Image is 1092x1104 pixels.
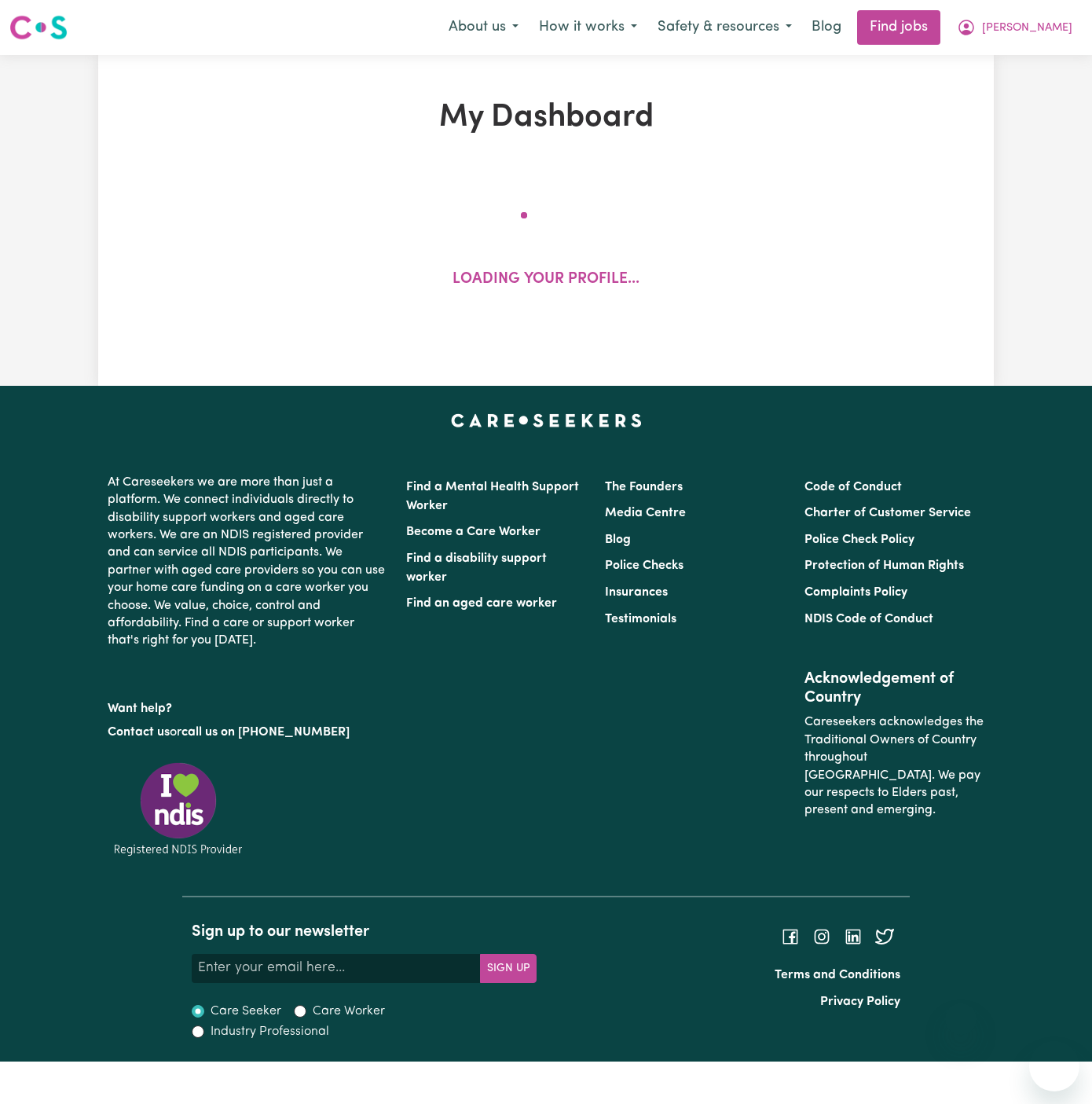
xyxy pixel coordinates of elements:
[982,20,1072,37] span: [PERSON_NAME]
[804,534,914,546] a: Police Check Policy
[529,11,647,44] button: How it works
[775,969,900,981] a: Terms and Conditions
[9,13,68,42] img: Careseekers logo
[192,922,537,941] h2: Sign up to our newsletter
[875,930,894,942] a: Follow Careseekers on Twitter
[947,11,1083,44] button: My Account
[605,559,683,572] a: Police Checks
[945,1003,977,1035] iframe: Close message
[804,669,984,707] h2: Acknowledgement of Country
[605,613,676,625] a: Testimonials
[812,930,831,942] a: Follow Careseekers on Instagram
[108,726,170,739] a: Contact us
[211,1022,329,1041] label: Industry Professional
[406,597,557,610] a: Find an aged care worker
[804,507,971,519] a: Charter of Customer Service
[804,707,984,825] p: Careseekers acknowledges the Traditional Owners of Country throughout [GEOGRAPHIC_DATA]. We pay o...
[108,717,387,747] p: or
[451,414,642,427] a: Careseekers home page
[804,613,933,625] a: NDIS Code of Conduct
[804,586,907,599] a: Complaints Policy
[820,996,900,1008] a: Privacy Policy
[257,99,835,137] h1: My Dashboard
[857,10,940,45] a: Find jobs
[438,11,529,44] button: About us
[605,507,686,519] a: Media Centre
[804,559,964,572] a: Protection of Human Rights
[192,954,481,982] input: Enter your email here...
[211,1002,281,1021] label: Care Seeker
[313,1002,385,1021] label: Care Worker
[406,526,541,538] a: Become a Care Worker
[108,694,387,717] p: Want help?
[480,954,537,982] button: Subscribe
[605,481,683,493] a: The Founders
[181,726,350,739] a: call us on [PHONE_NUMBER]
[844,930,863,942] a: Follow Careseekers on LinkedIn
[605,586,668,599] a: Insurances
[406,481,579,512] a: Find a Mental Health Support Worker
[453,269,639,292] p: Loading your profile...
[781,930,800,942] a: Follow Careseekers on Facebook
[9,9,68,46] a: Careseekers logo
[1029,1041,1079,1091] iframe: Button to launch messaging window
[605,534,631,546] a: Blog
[804,481,902,493] a: Code of Conduct
[108,760,249,858] img: Registered NDIS provider
[647,11,802,44] button: Safety & resources
[406,552,547,584] a: Find a disability support worker
[802,10,851,45] a: Blog
[108,468,387,656] p: At Careseekers we are more than just a platform. We connect individuals directly to disability su...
